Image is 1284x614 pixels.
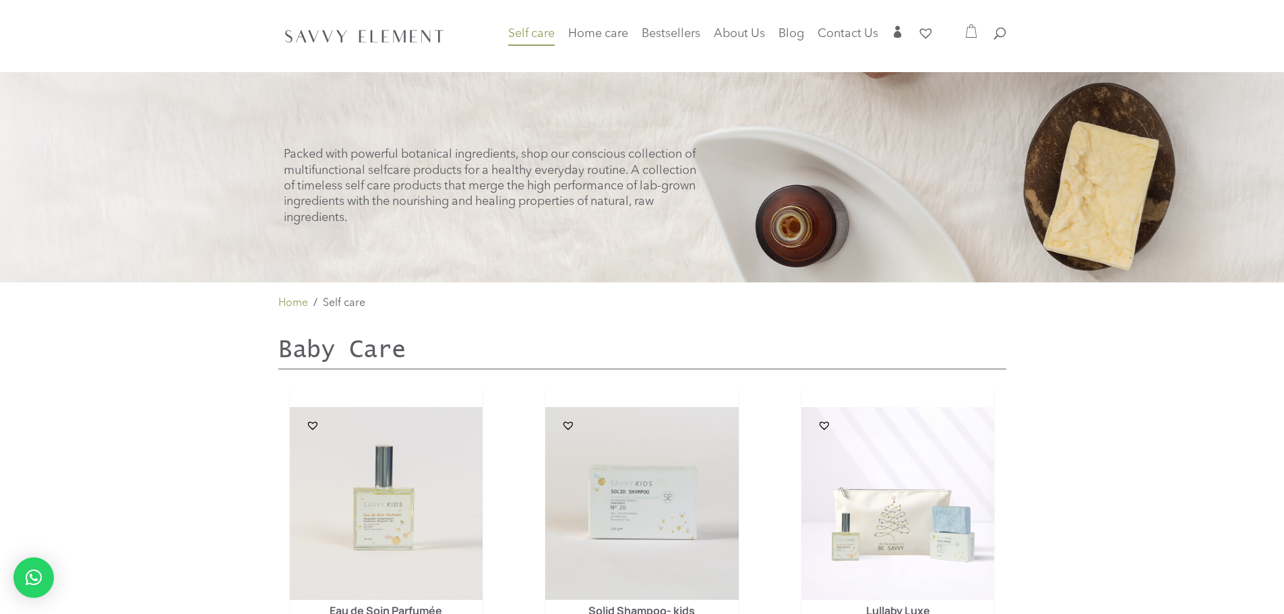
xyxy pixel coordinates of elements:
span: / [313,295,317,312]
img: Lullaby Luxe [801,407,994,600]
img: SavvyElement [281,25,448,47]
span: Bestsellers [642,28,700,40]
img: Eau de Soin Parfumée [290,407,483,600]
span:  [892,26,904,38]
a: About Us [714,29,765,48]
span: Self care [508,28,555,40]
a: Contact Us [818,29,878,48]
span: Self care [323,298,365,309]
span: Contact Us [818,28,878,40]
h2: Baby Care [278,336,1006,369]
p: Packed with powerful botanical ingredients, shop our conscious collection of multifunctional self... [284,147,703,226]
a: Home [278,295,308,312]
span: Blog [778,28,804,40]
img: Solid Shampoo- kids [545,407,738,600]
a:  [892,26,904,48]
a: Bestsellers [642,29,700,48]
a: Blog [778,29,804,48]
span: Home care [568,28,628,40]
span: About Us [714,28,765,40]
a: Self care [508,29,555,56]
a: Home care [568,29,628,56]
